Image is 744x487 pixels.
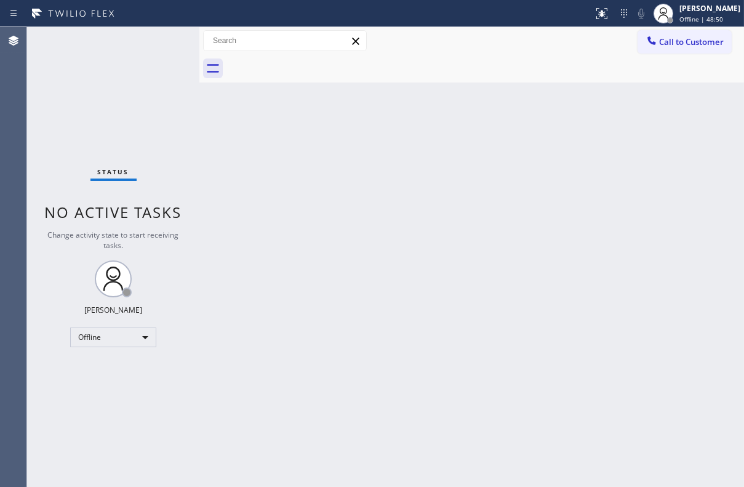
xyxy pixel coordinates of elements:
button: Call to Customer [638,30,732,54]
span: Change activity state to start receiving tasks. [48,230,179,251]
span: Status [98,167,129,176]
div: [PERSON_NAME] [679,3,740,14]
button: Mute [633,5,650,22]
div: [PERSON_NAME] [84,305,142,315]
span: Offline | 48:50 [679,15,723,23]
input: Search [204,31,366,50]
span: Call to Customer [659,36,724,47]
span: No active tasks [45,202,182,222]
div: Offline [70,328,156,347]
